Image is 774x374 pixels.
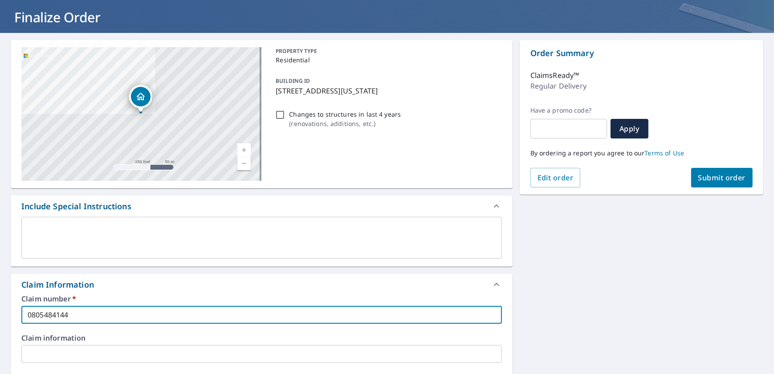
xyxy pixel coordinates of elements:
[237,157,251,170] a: Current Level 17, Zoom Out
[289,110,401,119] p: Changes to structures in last 4 years
[21,200,131,212] div: Include Special Instructions
[237,143,251,157] a: Current Level 17, Zoom In
[691,168,753,187] button: Submit order
[276,77,310,85] p: BUILDING ID
[538,173,574,183] span: Edit order
[645,149,684,157] a: Terms of Use
[11,195,513,217] div: Include Special Instructions
[276,85,498,96] p: [STREET_ADDRESS][US_STATE]
[11,8,763,26] h1: Finalize Order
[698,173,746,183] span: Submit order
[530,47,753,59] p: Order Summary
[276,55,498,65] p: Residential
[129,85,152,113] div: Dropped pin, building 1, Residential property, 3142 N Arkansas Ave Wichita, KS 67204
[21,295,502,302] label: Claim number
[289,119,401,128] p: ( renovations, additions, etc. )
[530,168,581,187] button: Edit order
[530,106,607,114] label: Have a promo code?
[21,279,94,291] div: Claim Information
[618,124,641,134] span: Apply
[530,70,579,81] p: ClaimsReady™
[276,47,498,55] p: PROPERTY TYPE
[11,274,513,295] div: Claim Information
[530,81,587,91] p: Regular Delivery
[530,149,753,157] p: By ordering a report you agree to our
[611,119,648,138] button: Apply
[21,334,502,341] label: Claim information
